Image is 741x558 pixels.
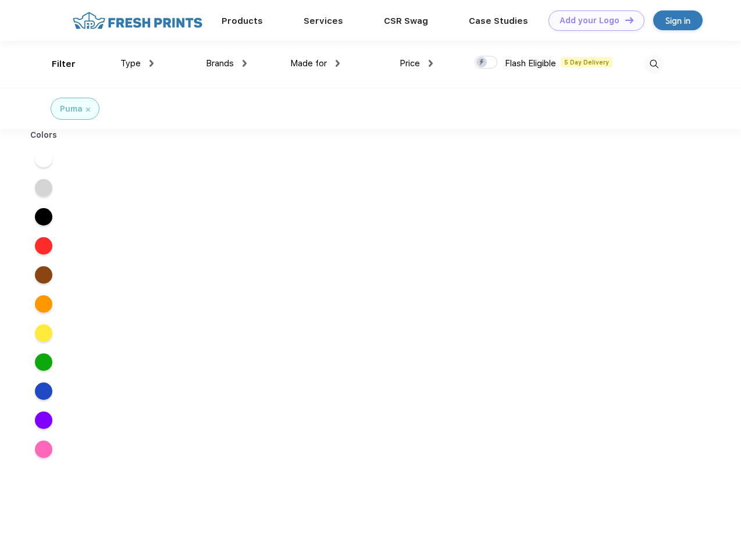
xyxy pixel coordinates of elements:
[52,58,76,71] div: Filter
[206,58,234,69] span: Brands
[149,60,154,67] img: dropdown.png
[665,14,690,27] div: Sign in
[644,55,664,74] img: desktop_search.svg
[120,58,141,69] span: Type
[400,58,420,69] span: Price
[22,129,66,141] div: Colors
[290,58,327,69] span: Made for
[625,17,633,23] img: DT
[304,16,343,26] a: Services
[653,10,703,30] a: Sign in
[60,103,83,115] div: Puma
[384,16,428,26] a: CSR Swag
[222,16,263,26] a: Products
[86,108,90,112] img: filter_cancel.svg
[336,60,340,67] img: dropdown.png
[505,58,556,69] span: Flash Eligible
[429,60,433,67] img: dropdown.png
[243,60,247,67] img: dropdown.png
[69,10,206,31] img: fo%20logo%202.webp
[561,57,612,67] span: 5 Day Delivery
[560,16,619,26] div: Add your Logo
